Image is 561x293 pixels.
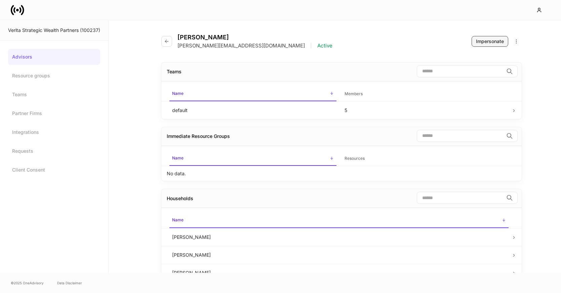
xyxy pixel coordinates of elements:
[476,38,504,45] div: Impersonate
[472,36,508,47] button: Impersonate
[345,90,363,97] h6: Members
[11,280,44,286] span: © 2025 OneAdvisory
[345,155,365,161] h6: Resources
[8,68,100,84] a: Resource groups
[310,42,312,49] p: |
[169,87,336,101] span: Name
[167,264,511,282] td: [PERSON_NAME]
[8,124,100,140] a: Integrations
[167,133,230,140] div: Immediate Resource Groups
[172,155,184,161] h6: Name
[339,101,512,119] td: 5
[169,151,336,166] span: Name
[8,49,100,65] a: Advisors
[8,105,100,121] a: Partner Firms
[172,217,184,223] h6: Name
[177,34,332,41] h4: [PERSON_NAME]
[167,195,193,202] div: Households
[167,68,182,75] div: Teams
[167,228,511,246] td: [PERSON_NAME]
[8,162,100,178] a: Client Consent
[8,86,100,103] a: Teams
[342,152,509,166] span: Resources
[8,27,100,34] div: Verita Strategic Wealth Partners (100237)
[317,42,332,49] p: Active
[167,101,339,119] td: default
[342,87,509,101] span: Members
[57,280,82,286] a: Data Disclaimer
[8,143,100,159] a: Requests
[172,90,184,97] h6: Name
[177,42,305,49] p: [PERSON_NAME][EMAIL_ADDRESS][DOMAIN_NAME]
[167,170,186,177] p: No data.
[169,213,509,228] span: Name
[167,246,511,264] td: [PERSON_NAME]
